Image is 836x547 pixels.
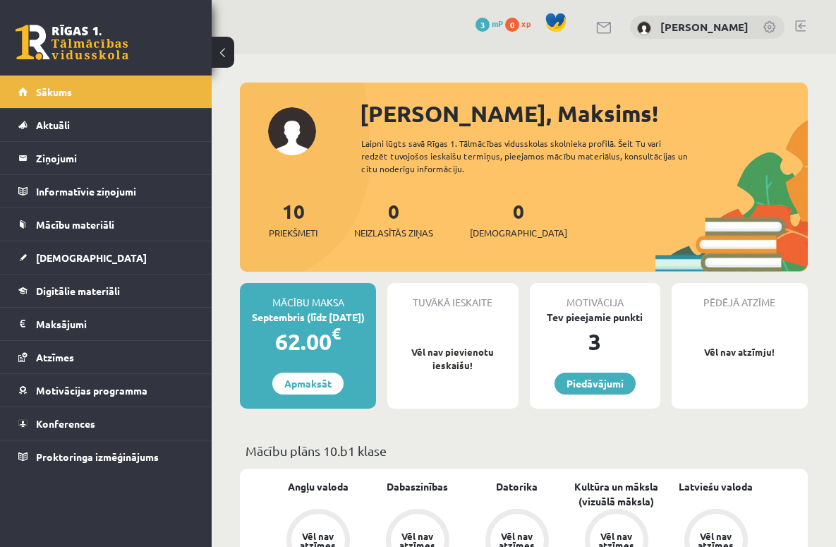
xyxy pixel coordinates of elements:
div: Mācību maksa [240,283,376,310]
a: Digitālie materiāli [18,275,194,307]
span: Konferences [36,417,95,430]
span: Motivācijas programma [36,384,147,397]
a: 0[DEMOGRAPHIC_DATA] [470,198,567,240]
p: Mācību plāns 10.b1 klase [246,441,802,460]
div: Laipni lūgts savā Rīgas 1. Tālmācības vidusskolas skolnieka profilā. Šeit Tu vari redzēt tuvojošo... [361,137,702,175]
a: 0 xp [505,18,538,29]
a: Aktuāli [18,109,194,141]
div: 62.00 [240,325,376,359]
span: [DEMOGRAPHIC_DATA] [470,226,567,240]
a: [PERSON_NAME] [660,20,749,34]
span: 0 [505,18,519,32]
span: 3 [475,18,490,32]
span: Proktoringa izmēģinājums [36,450,159,463]
a: 0Neizlasītās ziņas [354,198,433,240]
legend: Maksājumi [36,308,194,340]
p: Vēl nav atzīmju! [679,345,801,359]
a: [DEMOGRAPHIC_DATA] [18,241,194,274]
span: [DEMOGRAPHIC_DATA] [36,251,147,264]
a: 3 mP [475,18,503,29]
a: Angļu valoda [288,479,349,494]
a: Apmaksāt [272,373,344,395]
span: Mācību materiāli [36,218,114,231]
div: 3 [530,325,660,359]
span: xp [521,18,531,29]
legend: Informatīvie ziņojumi [36,175,194,208]
span: Aktuāli [36,119,70,131]
a: Maksājumi [18,308,194,340]
div: Tuvākā ieskaite [387,283,518,310]
a: Proktoringa izmēģinājums [18,440,194,473]
img: Maksims Cibuļskis [637,21,651,35]
a: Informatīvie ziņojumi [18,175,194,208]
a: Kultūra un māksla (vizuālā māksla) [567,479,666,509]
span: € [332,323,341,344]
a: Dabaszinības [387,479,448,494]
div: Septembris (līdz [DATE]) [240,310,376,325]
a: Datorika [496,479,538,494]
a: Mācību materiāli [18,208,194,241]
div: Motivācija [530,283,660,310]
span: Sākums [36,85,72,98]
a: Ziņojumi [18,142,194,174]
span: Atzīmes [36,351,74,363]
a: Atzīmes [18,341,194,373]
span: Neizlasītās ziņas [354,226,433,240]
div: [PERSON_NAME], Maksims! [360,97,808,131]
div: Tev pieejamie punkti [530,310,660,325]
p: Vēl nav pievienotu ieskaišu! [394,345,511,373]
a: Piedāvājumi [555,373,636,395]
div: Pēdējā atzīme [672,283,808,310]
span: mP [492,18,503,29]
a: Konferences [18,407,194,440]
a: Latviešu valoda [679,479,753,494]
a: Sākums [18,76,194,108]
span: Priekšmeti [269,226,317,240]
a: Motivācijas programma [18,374,194,407]
a: Rīgas 1. Tālmācības vidusskola [16,25,128,60]
span: Digitālie materiāli [36,284,120,297]
a: 10Priekšmeti [269,198,317,240]
legend: Ziņojumi [36,142,194,174]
